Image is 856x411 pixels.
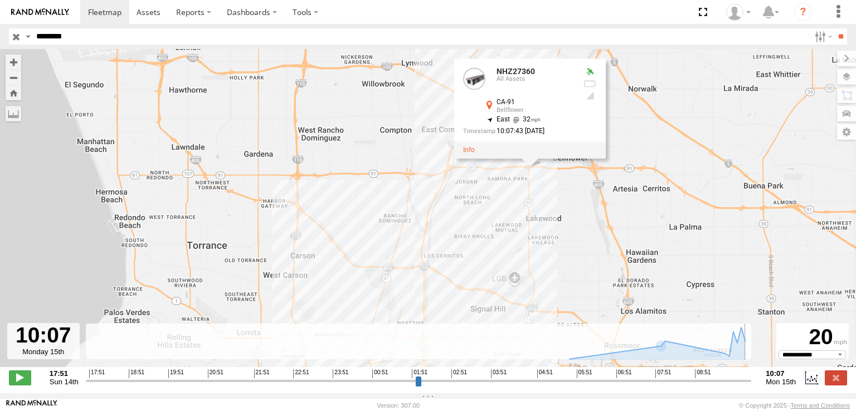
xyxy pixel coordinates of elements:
span: 04:51 [537,369,553,378]
span: 03:51 [491,369,507,378]
span: 21:51 [254,369,270,378]
div: Date/time of location update [463,128,575,135]
label: Play/Stop [9,370,31,385]
span: 05:51 [577,369,592,378]
div: All Assets [497,76,575,83]
a: View Asset Details [463,67,485,90]
button: Zoom in [6,55,21,70]
span: 07:51 [655,369,671,378]
span: 06:51 [616,369,632,378]
div: Zulema McIntosch [722,4,755,21]
span: East [497,116,510,124]
span: 32 [510,116,541,124]
span: 20:51 [208,369,223,378]
div: Version: 307.00 [377,402,420,409]
span: 22:51 [293,369,309,378]
div: CA-91 [497,99,575,106]
div: Valid GPS Fix [583,67,597,76]
button: Zoom Home [6,85,21,100]
span: 08:51 [695,369,711,378]
div: 20 [778,325,847,350]
label: Map Settings [837,124,856,140]
div: Last Event GSM Signal Strength [583,92,597,101]
label: Measure [6,106,21,121]
a: Terms and Conditions [791,402,850,409]
a: View Asset Details [463,146,475,154]
img: rand-logo.svg [11,8,69,16]
span: 18:51 [129,369,144,378]
span: Mon 15th Sep 2025 [766,378,796,386]
div: Bellflower [497,107,575,114]
span: 17:51 [89,369,105,378]
strong: 10:07 [766,369,796,378]
strong: 17:51 [50,369,79,378]
span: 19:51 [168,369,184,378]
i: ? [794,3,812,21]
span: Sun 14th Sep 2025 [50,378,79,386]
div: No battery health information received from this device. [583,80,597,89]
span: 01:51 [412,369,427,378]
span: 00:51 [372,369,388,378]
button: Zoom out [6,70,21,85]
span: 02:51 [451,369,467,378]
label: Close [825,370,847,385]
label: Search Filter Options [810,28,834,45]
a: NHZ27360 [497,67,535,76]
div: © Copyright 2025 - [739,402,850,409]
a: Visit our Website [6,400,57,411]
label: Search Query [23,28,32,45]
span: 23:51 [333,369,348,378]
